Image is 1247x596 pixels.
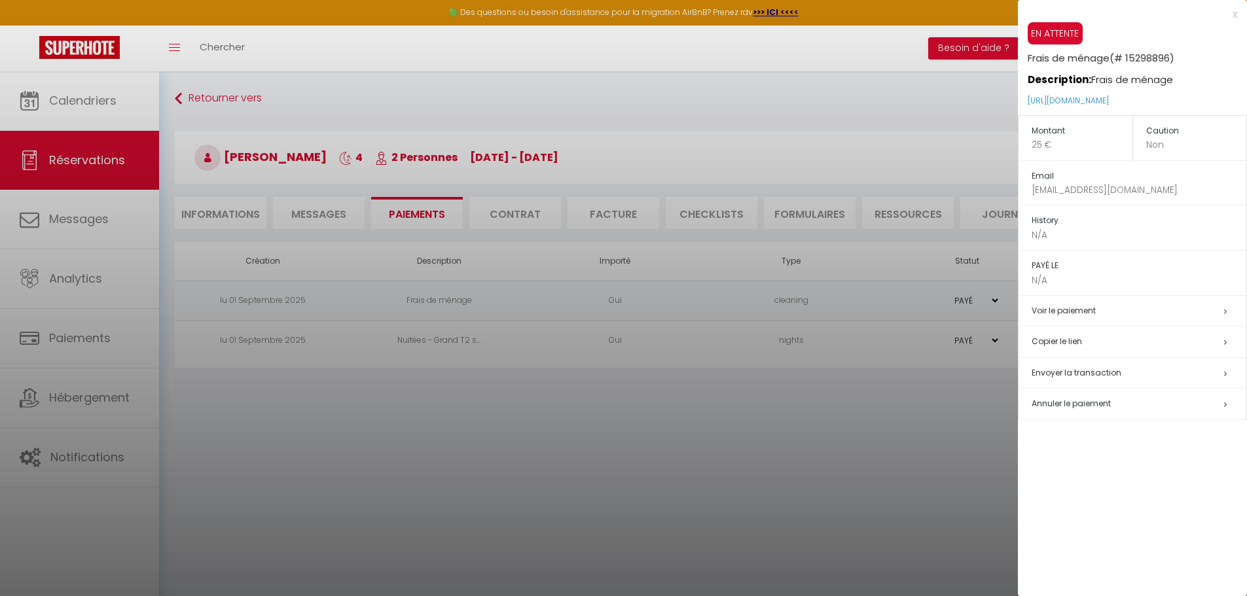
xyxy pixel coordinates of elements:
[1032,258,1246,273] h5: PAYÉ LE
[1032,183,1246,197] p: [EMAIL_ADDRESS][DOMAIN_NAME]
[1032,213,1246,228] h5: History
[1110,51,1174,65] span: (# 15298896)
[1028,44,1247,64] h5: Frais de ménage
[1146,138,1247,152] p: Non
[1032,138,1132,152] p: 25 €
[1032,124,1132,139] h5: Montant
[1032,228,1246,242] p: N/A
[1032,169,1246,184] h5: Email
[1032,273,1246,287] p: N/A
[1032,398,1111,409] span: Annuler le paiement
[1028,73,1091,86] strong: Description:
[1146,124,1247,139] h5: Caution
[1028,22,1083,44] span: EN ATTENTE
[1032,305,1096,316] a: Voir le paiement
[1032,367,1121,378] span: Envoyer la transaction
[1032,334,1246,349] h5: Copier le lien
[1028,64,1247,88] p: Frais de ménage
[1028,95,1109,106] a: [URL][DOMAIN_NAME]
[1018,7,1237,22] div: x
